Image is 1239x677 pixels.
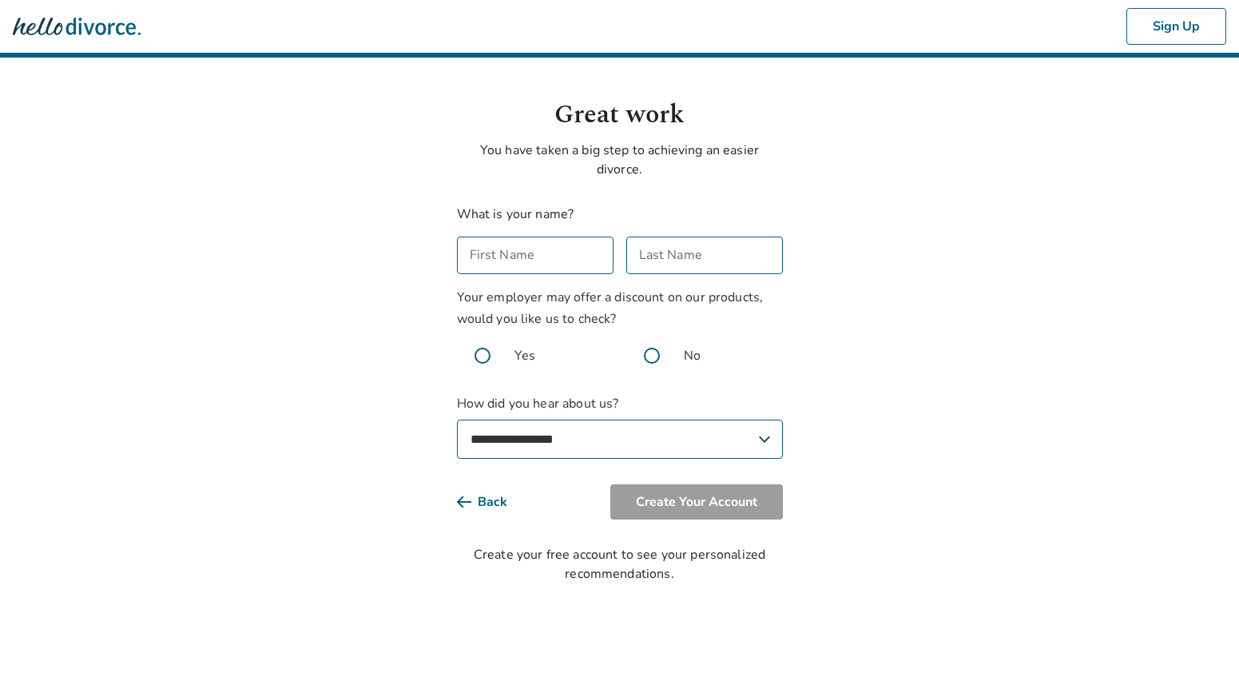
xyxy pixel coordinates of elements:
h1: Great work [457,96,783,134]
iframe: Chat Widget [1159,600,1239,677]
span: No [684,346,701,365]
button: Create Your Account [610,484,783,520]
img: Hello Divorce Logo [13,10,141,42]
span: Yes [514,346,535,365]
button: Back [457,484,533,520]
select: How did you hear about us? [457,420,783,459]
button: Sign Up [1126,8,1226,45]
div: Create your free account to see your personalized recommendations. [457,545,783,583]
label: What is your name? [457,205,574,223]
label: How did you hear about us? [457,394,783,459]
p: You have taken a big step to achieving an easier divorce. [457,141,783,179]
span: Your employer may offer a discount on our products, would you like us to check? [457,289,764,328]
